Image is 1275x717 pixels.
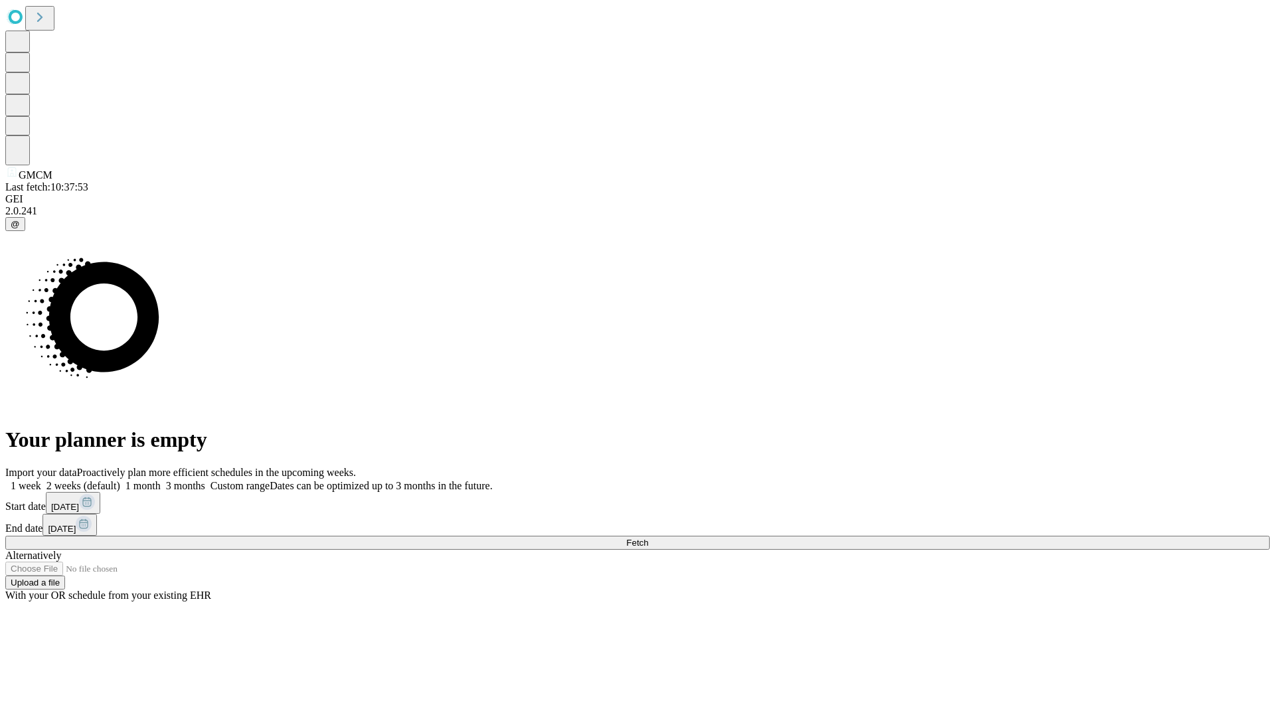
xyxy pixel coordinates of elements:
[5,467,77,478] span: Import your data
[5,205,1270,217] div: 2.0.241
[5,536,1270,550] button: Fetch
[626,538,648,548] span: Fetch
[5,217,25,231] button: @
[48,524,76,534] span: [DATE]
[19,169,52,181] span: GMCM
[5,181,88,193] span: Last fetch: 10:37:53
[5,590,211,601] span: With your OR schedule from your existing EHR
[5,428,1270,452] h1: Your planner is empty
[11,480,41,491] span: 1 week
[5,193,1270,205] div: GEI
[5,576,65,590] button: Upload a file
[5,550,61,561] span: Alternatively
[5,492,1270,514] div: Start date
[11,219,20,229] span: @
[270,480,492,491] span: Dates can be optimized up to 3 months in the future.
[77,467,356,478] span: Proactively plan more efficient schedules in the upcoming weeks.
[211,480,270,491] span: Custom range
[5,514,1270,536] div: End date
[46,492,100,514] button: [DATE]
[46,480,120,491] span: 2 weeks (default)
[126,480,161,491] span: 1 month
[51,502,79,512] span: [DATE]
[166,480,205,491] span: 3 months
[42,514,97,536] button: [DATE]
